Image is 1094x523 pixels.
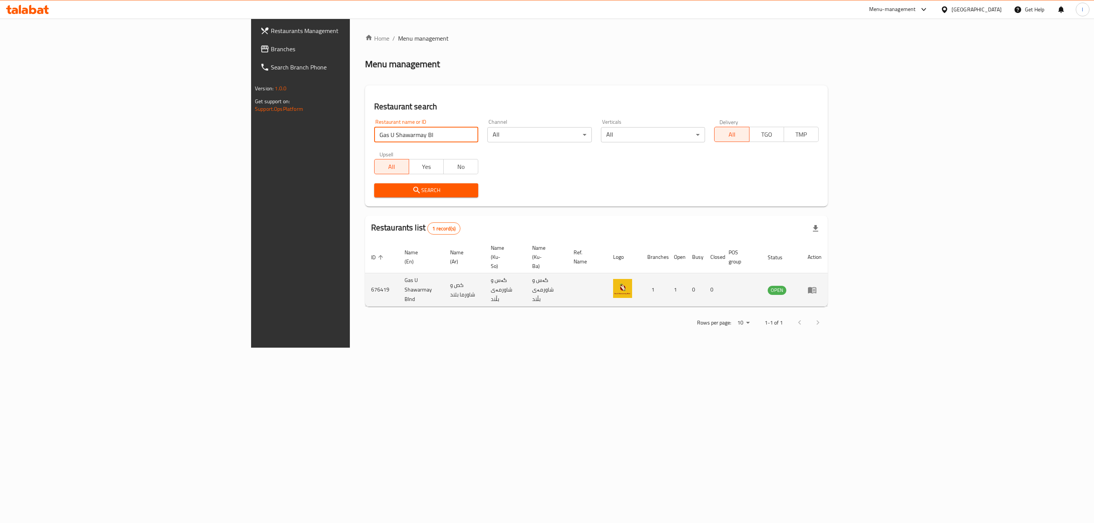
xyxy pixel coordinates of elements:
[952,5,1002,14] div: [GEOGRAPHIC_DATA]
[275,83,286,93] span: 1.0.0
[668,273,686,307] td: 1
[765,318,783,328] p: 1-1 of 1
[365,241,828,307] table: enhanced table
[447,161,475,172] span: No
[749,127,784,142] button: TGO
[574,248,598,266] span: Ref. Name
[729,248,753,266] span: POS group
[704,241,722,273] th: Closed
[374,101,819,112] h2: Restaurant search
[485,273,526,307] td: گەس و شاورمەی بڵند
[254,22,434,40] a: Restaurants Management
[374,183,479,197] button: Search
[255,83,273,93] span: Version:
[607,241,641,273] th: Logo
[768,253,792,262] span: Status
[365,34,828,43] nav: breadcrumb
[254,58,434,76] a: Search Branch Phone
[806,219,825,238] div: Export file
[734,317,753,329] div: Rows per page:
[271,44,428,54] span: Branches
[255,104,303,114] a: Support.OpsPlatform
[1082,5,1083,14] span: l
[784,127,819,142] button: TMP
[686,273,704,307] td: 0
[427,222,460,235] div: Total records count
[255,96,290,106] span: Get support on:
[374,127,479,142] input: Search for restaurant name or ID..
[254,40,434,58] a: Branches
[450,248,475,266] span: Name (Ar)
[379,151,394,157] label: Upsell
[641,273,668,307] td: 1
[532,243,558,271] span: Name (Ku-Ba)
[704,273,722,307] td: 0
[365,58,440,70] h2: Menu management
[371,253,386,262] span: ID
[601,127,705,142] div: All
[271,26,428,35] span: Restaurants Management
[668,241,686,273] th: Open
[443,159,478,174] button: No
[787,129,816,140] span: TMP
[378,161,406,172] span: All
[718,129,746,140] span: All
[686,241,704,273] th: Busy
[869,5,916,14] div: Menu-management
[753,129,781,140] span: TGO
[802,241,828,273] th: Action
[697,318,731,328] p: Rows per page:
[487,127,592,142] div: All
[526,273,568,307] td: گەس و شاورمەی بڵند
[428,225,460,232] span: 1 record(s)
[374,159,409,174] button: All
[371,222,460,235] h2: Restaurants list
[491,243,517,271] span: Name (Ku-So)
[380,186,473,195] span: Search
[444,273,484,307] td: كص و شاورما بلند
[271,63,428,72] span: Search Branch Phone
[641,241,668,273] th: Branches
[613,279,632,298] img: Gas U Shawarmay Blnd
[409,159,444,174] button: Yes
[719,119,738,124] label: Delivery
[714,127,749,142] button: All
[412,161,441,172] span: Yes
[768,286,786,295] span: OPEN
[405,248,435,266] span: Name (En)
